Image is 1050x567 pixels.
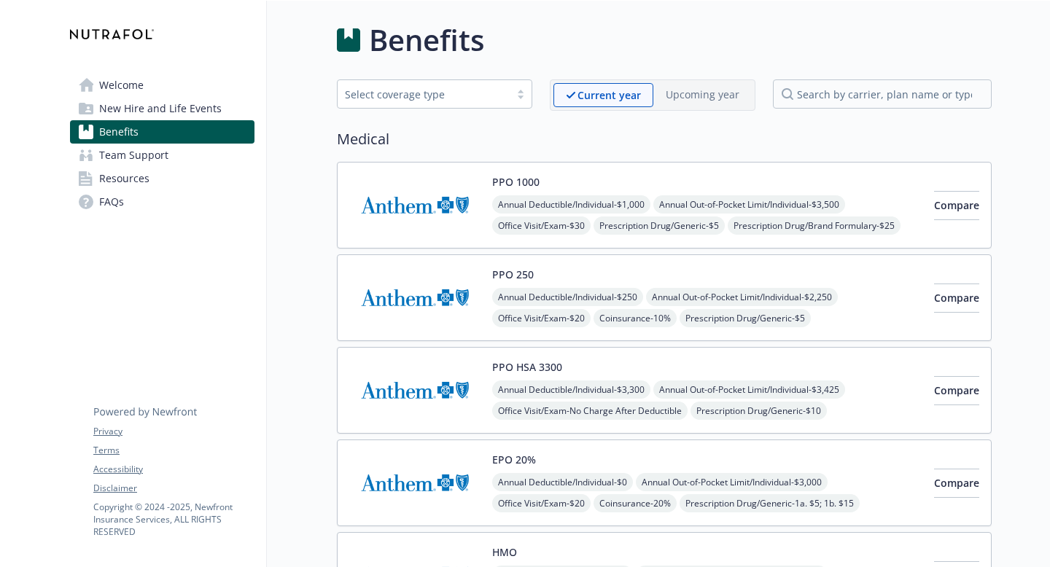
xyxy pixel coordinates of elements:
[70,74,254,97] a: Welcome
[70,144,254,167] a: Team Support
[680,309,811,327] span: Prescription Drug/Generic - $5
[646,288,838,306] span: Annual Out-of-Pocket Limit/Individual - $2,250
[934,283,979,313] button: Compare
[99,74,144,97] span: Welcome
[93,444,254,457] a: Terms
[345,87,502,102] div: Select coverage type
[728,216,901,235] span: Prescription Drug/Brand Formulary - $25
[99,120,139,144] span: Benefits
[653,83,752,107] span: Upcoming year
[492,380,650,399] span: Annual Deductible/Individual - $3,300
[680,494,860,512] span: Prescription Drug/Generic - 1a. $5; 1b. $15
[337,128,992,150] h2: Medical
[369,18,484,62] h1: Benefits
[492,267,534,282] button: PPO 250
[577,87,641,103] p: Current year
[934,469,979,498] button: Compare
[492,195,650,214] span: Annual Deductible/Individual - $1,000
[492,216,591,235] span: Office Visit/Exam - $30
[70,167,254,190] a: Resources
[492,174,540,189] button: PPO 1000
[594,309,677,327] span: Coinsurance - 10%
[492,309,591,327] span: Office Visit/Exam - $20
[666,87,739,102] p: Upcoming year
[934,476,979,490] span: Compare
[934,376,979,405] button: Compare
[93,501,254,538] p: Copyright © 2024 - 2025 , Newfront Insurance Services, ALL RIGHTS RESERVED
[492,402,688,420] span: Office Visit/Exam - No Charge After Deductible
[594,494,677,512] span: Coinsurance - 20%
[492,494,591,512] span: Office Visit/Exam - $20
[99,167,149,190] span: Resources
[653,380,845,399] span: Annual Out-of-Pocket Limit/Individual - $3,425
[934,191,979,220] button: Compare
[349,174,481,236] img: Anthem Blue Cross carrier logo
[492,544,517,560] button: HMO
[691,402,827,420] span: Prescription Drug/Generic - $10
[934,383,979,397] span: Compare
[70,97,254,120] a: New Hire and Life Events
[93,482,254,495] a: Disclaimer
[492,452,536,467] button: EPO 20%
[93,463,254,476] a: Accessibility
[349,359,481,421] img: Anthem Blue Cross carrier logo
[492,359,562,375] button: PPO HSA 3300
[93,425,254,438] a: Privacy
[594,216,725,235] span: Prescription Drug/Generic - $5
[70,190,254,214] a: FAQs
[636,473,828,491] span: Annual Out-of-Pocket Limit/Individual - $3,000
[99,144,168,167] span: Team Support
[492,288,643,306] span: Annual Deductible/Individual - $250
[934,291,979,305] span: Compare
[70,120,254,144] a: Benefits
[99,190,124,214] span: FAQs
[349,267,481,329] img: Anthem Blue Cross carrier logo
[934,198,979,212] span: Compare
[653,195,845,214] span: Annual Out-of-Pocket Limit/Individual - $3,500
[773,79,992,109] input: search by carrier, plan name or type
[99,97,222,120] span: New Hire and Life Events
[492,473,633,491] span: Annual Deductible/Individual - $0
[349,452,481,514] img: Anthem Blue Cross carrier logo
